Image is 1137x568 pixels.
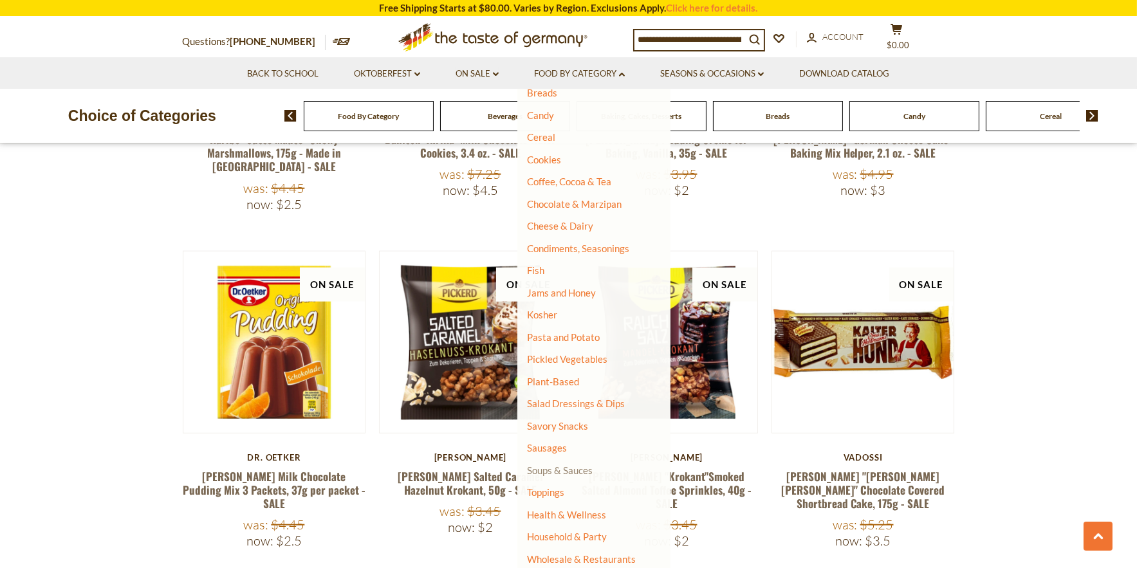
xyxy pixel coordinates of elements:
[183,33,326,50] p: Questions?
[527,353,607,365] a: Pickled Vegetables
[527,376,579,387] a: Plant-Based
[799,67,889,81] a: Download Catalog
[183,468,365,512] a: [PERSON_NAME] Milk Chocolate Pudding Mix 3 Packets, 37g per packet - SALE
[527,331,600,343] a: Pasta and Potato
[380,252,562,434] img: Pickerd Salted Caramel Hazelnut Krokant, 50g - SALE
[903,111,925,121] a: Candy
[467,503,501,519] span: $3.45
[398,468,543,498] a: [PERSON_NAME] Salted Caramel Hazelnut Krokant, 50g - SALE
[230,35,316,47] a: [PHONE_NUMBER]
[243,517,268,533] label: Was:
[766,111,790,121] a: Breads
[354,67,420,81] a: Oktoberfest
[527,131,555,143] a: Cereal
[527,420,588,432] a: Savory Snacks
[338,111,399,121] a: Food By Category
[243,180,268,196] label: Was:
[527,220,593,232] a: Cheese & Dairy
[467,166,501,182] span: $7.25
[284,110,297,122] img: previous arrow
[781,468,945,512] a: [PERSON_NAME] "[PERSON_NAME] [PERSON_NAME]" Chocolate Covered Shortbread Cake, 175g - SALE
[527,154,561,165] a: Cookies
[860,166,894,182] span: $4.95
[448,519,475,535] label: Now:
[823,32,864,42] span: Account
[527,87,557,98] a: Breads
[527,198,622,210] a: Chocolate & Marzipan
[835,533,862,549] label: Now:
[833,166,858,182] label: Was:
[527,287,596,298] a: Jams and Honey
[276,196,302,212] span: $2.5
[527,243,629,254] a: Condiments, Seasonings
[527,176,611,187] a: Coffee, Cocoa & Tea
[246,196,273,212] label: Now:
[183,252,365,434] img: Dr. Oetker Milk Chocolate Pudding Mix 3 Packets, 37g per packet - SALE
[807,30,864,44] a: Account
[878,23,916,55] button: $0.00
[527,109,554,121] a: Candy
[527,527,607,545] a: Household & Party
[865,533,891,549] span: $3.5
[674,533,689,549] span: $2
[773,131,952,161] a: [PERSON_NAME] "German Cheese Cake" Baking Mix Helper, 2.1 oz. - SALE
[860,517,894,533] span: $5.25
[527,464,593,476] a: Soups & Sauces
[246,533,273,549] label: Now:
[1040,111,1062,121] a: Cereal
[456,67,499,81] a: On Sale
[527,398,625,409] a: Salad Dressings & Dips
[207,131,341,175] a: Haribo "Süsse Mäuse" Chewy Marshmallows, 175g - Made in [GEOGRAPHIC_DATA] - SALE
[660,67,764,81] a: Seasons & Occasions
[385,131,556,161] a: Bahlsen "Afrika" Milk Chocolate Wafer Cookies, 3.4 oz. - SALE
[527,506,606,524] a: Health & Wellness
[840,182,867,198] label: Now:
[443,182,470,198] label: Now:
[183,452,366,463] div: Dr. Oetker
[527,442,567,453] a: Sausages
[488,111,522,121] a: Beverages
[379,452,562,463] div: [PERSON_NAME]
[870,182,885,198] span: $3
[534,67,625,81] a: Food By Category
[664,517,698,533] span: $3.45
[527,309,557,320] a: Kosher
[833,517,858,533] label: Was:
[247,67,319,81] a: Back to School
[772,452,955,463] div: Vadossi
[439,503,465,519] label: Was:
[271,180,304,196] span: $4.45
[472,182,498,198] span: $4.5
[667,2,758,14] a: Click here for details.
[887,40,909,50] span: $0.00
[1086,110,1098,122] img: next arrow
[276,533,302,549] span: $2.5
[527,486,564,498] a: Toppings
[772,252,954,434] img: Oma Hartmann
[527,264,544,276] a: Fish
[527,550,636,568] a: Wholesale & Restaurants
[439,166,465,182] label: Was:
[664,166,698,182] span: $3.95
[271,517,304,533] span: $4.45
[477,519,493,535] span: $2
[674,182,689,198] span: $2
